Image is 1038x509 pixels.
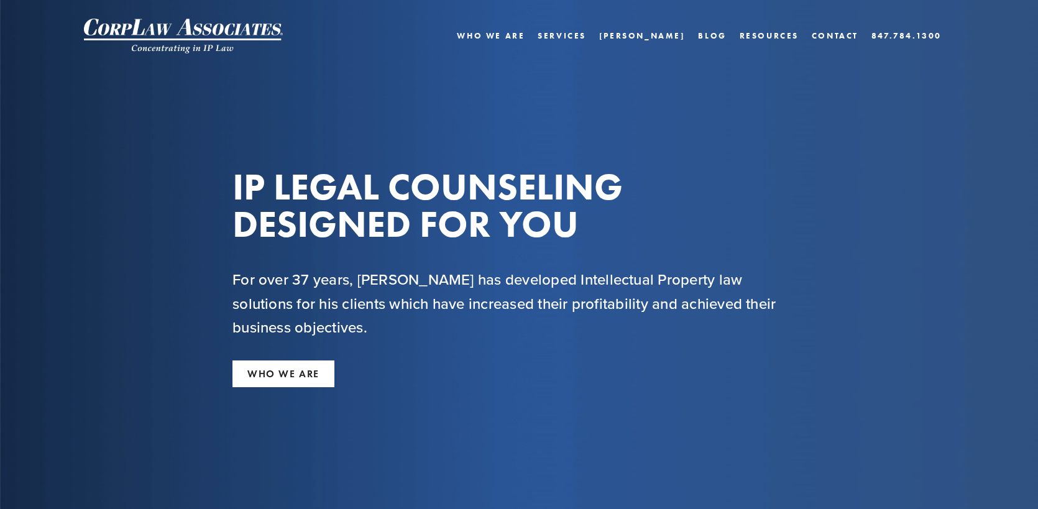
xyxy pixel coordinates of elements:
a: 847.784.1300 [871,27,942,45]
a: Who We Are [457,27,525,45]
a: [PERSON_NAME] [599,27,686,45]
img: CorpLaw IP Law Firm [84,19,283,53]
a: Services [538,27,586,45]
a: Blog [698,27,726,45]
a: Contact [812,27,858,45]
a: Resources [740,31,799,40]
a: WHO WE ARE [232,360,334,387]
h1: IP LEGAL COUNSELING DESIGNED FOR YOU [232,168,806,242]
h2: For over 37 years, [PERSON_NAME] has developed Intellectual Property law solutions for his client... [232,267,806,339]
